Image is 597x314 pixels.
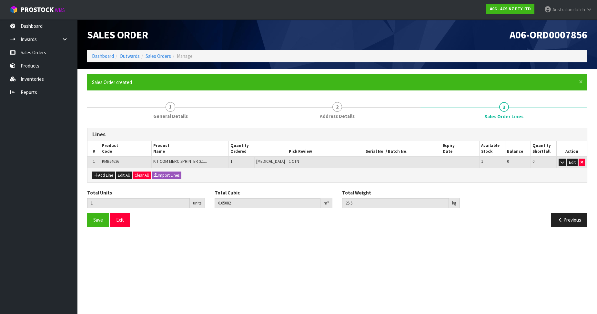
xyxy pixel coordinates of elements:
[320,113,355,120] span: Address Details
[342,198,449,208] input: Total Weight
[332,102,342,112] span: 2
[10,5,18,14] img: cube-alt.png
[490,6,531,12] strong: A06 - ACS NZ PTY LTD
[256,159,285,164] span: [MEDICAL_DATA]
[364,141,441,157] th: Serial No. / Batch No.
[441,141,479,157] th: Expiry Date
[55,7,65,13] small: WMS
[289,159,299,164] span: 1 CTN
[556,141,587,157] th: Action
[228,141,287,157] th: Quantity Ordered
[87,141,100,157] th: #
[177,53,193,59] span: Manage
[21,5,54,14] span: ProStock
[505,141,531,157] th: Balance
[153,159,207,164] span: KIT COM MERC SPRINTER 2.1...
[93,159,95,164] span: 1
[287,141,364,157] th: Pick Review
[87,189,112,196] label: Total Units
[100,141,152,157] th: Product Code
[510,28,587,41] span: A06-ORD0007856
[480,141,505,157] th: Available Stock
[499,102,509,112] span: 3
[552,6,585,13] span: Australianclutch
[116,172,132,179] button: Edit All
[110,213,130,227] button: Exit
[166,102,175,112] span: 1
[190,198,205,208] div: units
[481,159,483,164] span: 1
[230,159,232,164] span: 1
[152,172,181,179] button: Import Lines
[567,159,578,166] button: Edit
[92,131,582,138] h3: Lines
[133,172,151,179] button: Clear All
[92,172,115,179] button: Add Line
[531,141,557,157] th: Quantity Shortfall
[342,189,371,196] label: Total Weight
[215,189,240,196] label: Total Cubic
[92,53,114,59] a: Dashboard
[87,28,148,41] span: Sales Order
[152,141,229,157] th: Product Name
[146,53,171,59] a: Sales Orders
[551,213,587,227] button: Previous
[93,217,103,223] span: Save
[87,123,587,232] span: Sales Order Lines
[320,198,332,208] div: m³
[215,198,320,208] input: Total Cubic
[449,198,460,208] div: kg
[484,113,523,120] span: Sales Order Lines
[102,159,119,164] span: KMB24626
[87,198,190,208] input: Total Units
[579,77,583,86] span: ×
[87,213,109,227] button: Save
[92,79,132,85] span: Sales Order created
[507,159,509,164] span: 0
[153,113,188,120] span: General Details
[532,159,534,164] span: 0
[120,53,140,59] a: Outwards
